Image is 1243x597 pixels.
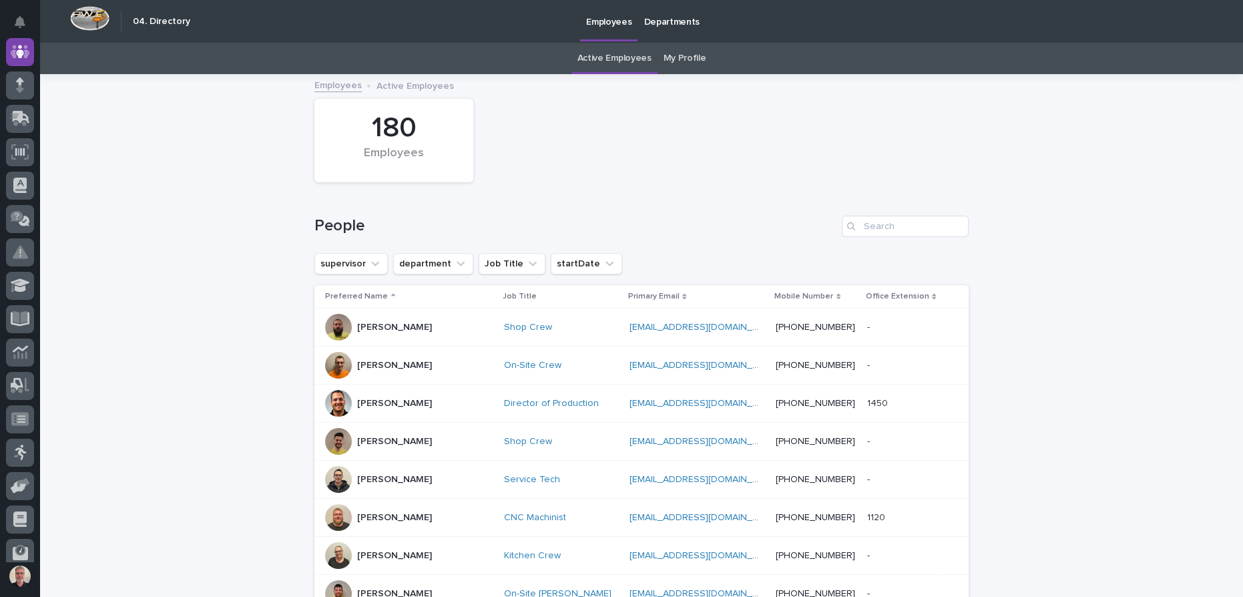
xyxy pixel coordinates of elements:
p: [PERSON_NAME] [357,360,432,371]
a: [PHONE_NUMBER] [776,475,855,484]
button: department [393,253,473,274]
p: - [866,319,872,333]
a: [PHONE_NUMBER] [776,361,855,370]
p: Primary Email [628,289,679,304]
button: Job Title [479,253,545,274]
a: [EMAIL_ADDRESS][DOMAIN_NAME] [629,323,780,332]
p: - [866,357,872,371]
a: Employees [314,77,362,92]
a: Service Tech [504,474,560,485]
p: [PERSON_NAME] [357,474,432,485]
button: users-avatar [6,562,34,590]
p: [PERSON_NAME] [357,550,432,562]
a: My Profile [664,43,706,74]
button: startDate [551,253,622,274]
div: 180 [337,112,451,145]
a: [EMAIL_ADDRESS][DOMAIN_NAME] [629,475,780,484]
a: On-Site Crew [504,360,561,371]
h2: 04. Directory [133,16,190,27]
a: [EMAIL_ADDRESS][DOMAIN_NAME] [629,513,780,522]
a: Shop Crew [504,322,552,333]
p: Office Extension [865,289,929,304]
h1: People [314,216,836,236]
a: [EMAIL_ADDRESS][DOMAIN_NAME] [629,437,780,446]
input: Search [842,216,969,237]
a: [PHONE_NUMBER] [776,437,855,446]
a: [PHONE_NUMBER] [776,513,855,522]
p: Job Title [503,289,537,304]
a: Shop Crew [504,436,552,447]
img: Workspace Logo [70,6,109,31]
button: Notifications [6,8,34,36]
a: Director of Production [504,398,599,409]
p: 1450 [866,395,890,409]
p: [PERSON_NAME] [357,398,432,409]
a: [EMAIL_ADDRESS][DOMAIN_NAME] [629,551,780,560]
p: Active Employees [377,77,454,92]
p: [PERSON_NAME] [357,436,432,447]
tr: [PERSON_NAME]Kitchen Crew [EMAIL_ADDRESS][DOMAIN_NAME] [PHONE_NUMBER]-- [314,537,969,575]
tr: [PERSON_NAME]Service Tech [EMAIL_ADDRESS][DOMAIN_NAME] [PHONE_NUMBER]-- [314,461,969,499]
a: Kitchen Crew [504,550,561,562]
a: [PHONE_NUMBER] [776,323,855,332]
tr: [PERSON_NAME]Director of Production [EMAIL_ADDRESS][DOMAIN_NAME] [PHONE_NUMBER]14501450 [314,385,969,423]
div: Employees [337,146,451,174]
a: [EMAIL_ADDRESS][DOMAIN_NAME] [629,361,780,370]
tr: [PERSON_NAME]CNC Machinist [EMAIL_ADDRESS][DOMAIN_NAME] [PHONE_NUMBER]11201120 [314,499,969,537]
p: [PERSON_NAME] [357,322,432,333]
tr: [PERSON_NAME]Shop Crew [EMAIL_ADDRESS][DOMAIN_NAME] [PHONE_NUMBER]-- [314,423,969,461]
p: [PERSON_NAME] [357,512,432,524]
a: [EMAIL_ADDRESS][DOMAIN_NAME] [629,399,780,408]
p: Mobile Number [774,289,833,304]
a: Active Employees [577,43,652,74]
a: [PHONE_NUMBER] [776,551,855,560]
a: [PHONE_NUMBER] [776,399,855,408]
p: - [866,433,872,447]
p: - [866,548,872,562]
p: Preferred Name [325,289,388,304]
tr: [PERSON_NAME]On-Site Crew [EMAIL_ADDRESS][DOMAIN_NAME] [PHONE_NUMBER]-- [314,347,969,385]
a: CNC Machinist [504,512,566,524]
div: Notifications [17,16,34,37]
p: 1120 [866,510,887,524]
button: supervisor [314,253,388,274]
p: - [866,471,872,485]
tr: [PERSON_NAME]Shop Crew [EMAIL_ADDRESS][DOMAIN_NAME] [PHONE_NUMBER]-- [314,309,969,347]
